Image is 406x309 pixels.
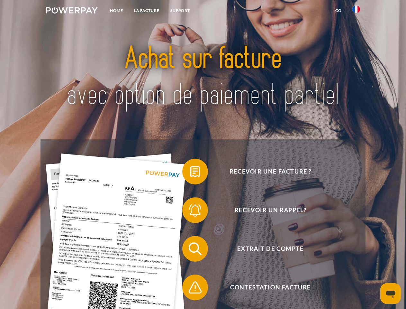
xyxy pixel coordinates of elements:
span: Extrait de compte [192,236,349,262]
span: Contestation Facture [192,275,349,300]
img: qb_search.svg [187,241,203,257]
img: fr [352,5,360,13]
button: Contestation Facture [182,275,349,300]
img: qb_bill.svg [187,164,203,180]
img: qb_warning.svg [187,279,203,295]
button: Recevoir un rappel? [182,197,349,223]
img: title-powerpay_fr.svg [61,31,345,123]
a: Home [104,5,129,16]
button: Recevoir une facture ? [182,159,349,184]
img: logo-powerpay-white.svg [46,7,98,14]
button: Extrait de compte [182,236,349,262]
a: CG [330,5,347,16]
span: Recevoir une facture ? [192,159,349,184]
iframe: Bouton de lancement de la fenêtre de messagerie [380,283,401,304]
a: LA FACTURE [129,5,165,16]
a: Support [165,5,195,16]
span: Recevoir un rappel? [192,197,349,223]
img: qb_bell.svg [187,202,203,218]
